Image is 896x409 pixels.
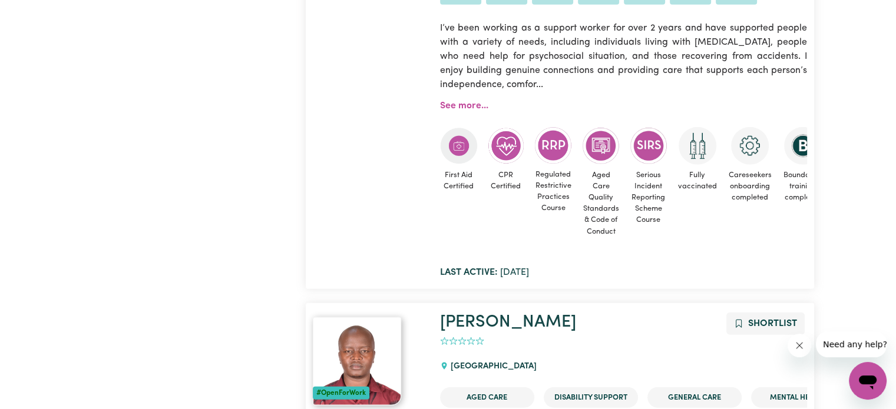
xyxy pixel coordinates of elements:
div: add rating by typing an integer from 0 to 5 or pressing arrow keys [440,335,484,348]
img: CS Academy: Serious Incident Reporting Scheme course completed [630,127,667,165]
span: Aged Care Quality Standards & Code of Conduct [582,165,620,242]
iframe: Close message [788,334,811,357]
span: Careseekers onboarding completed [728,165,773,208]
button: Add to shortlist [726,312,805,335]
b: Last active: [440,268,498,277]
span: Regulated Restrictive Practices Course [534,164,573,219]
img: CS Academy: Aged Care Quality Standards & Code of Conduct course completed [582,127,620,165]
div: #OpenForWork [313,387,369,400]
img: CS Academy: Careseekers Onboarding course completed [731,127,769,165]
span: Boundaries training completed [782,165,824,208]
img: Care and support worker has received 2 doses of COVID-19 vaccine [679,127,716,165]
img: View Mcdonald's profile [313,317,401,405]
p: I’ve been working as a support worker for over 2 years and have supported people with a variety o... [440,14,807,99]
div: [GEOGRAPHIC_DATA] [440,351,544,383]
li: Disability Support [544,387,638,408]
a: Mcdonald#OpenForWork [313,317,426,405]
li: Aged Care [440,387,534,408]
img: Care and support worker has completed First Aid Certification [440,127,478,165]
img: CS Academy: Regulated Restrictive Practices course completed [534,127,572,164]
span: First Aid Certified [440,165,478,197]
span: Need any help? [7,8,71,18]
img: Care and support worker has completed CPR Certification [487,127,525,165]
li: General Care [647,387,742,408]
img: CS Academy: Boundaries in care and support work course completed [784,127,822,165]
a: See more... [440,101,488,111]
span: CPR Certified [487,165,525,197]
iframe: Message from company [816,331,887,357]
span: Fully vaccinated [677,165,718,197]
span: Shortlist [748,319,797,328]
a: [PERSON_NAME] [440,314,576,331]
li: Mental Health [751,387,845,408]
iframe: Button to launch messaging window [849,362,887,400]
span: Serious Incident Reporting Scheme Course [630,165,667,231]
span: [DATE] [440,268,529,277]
